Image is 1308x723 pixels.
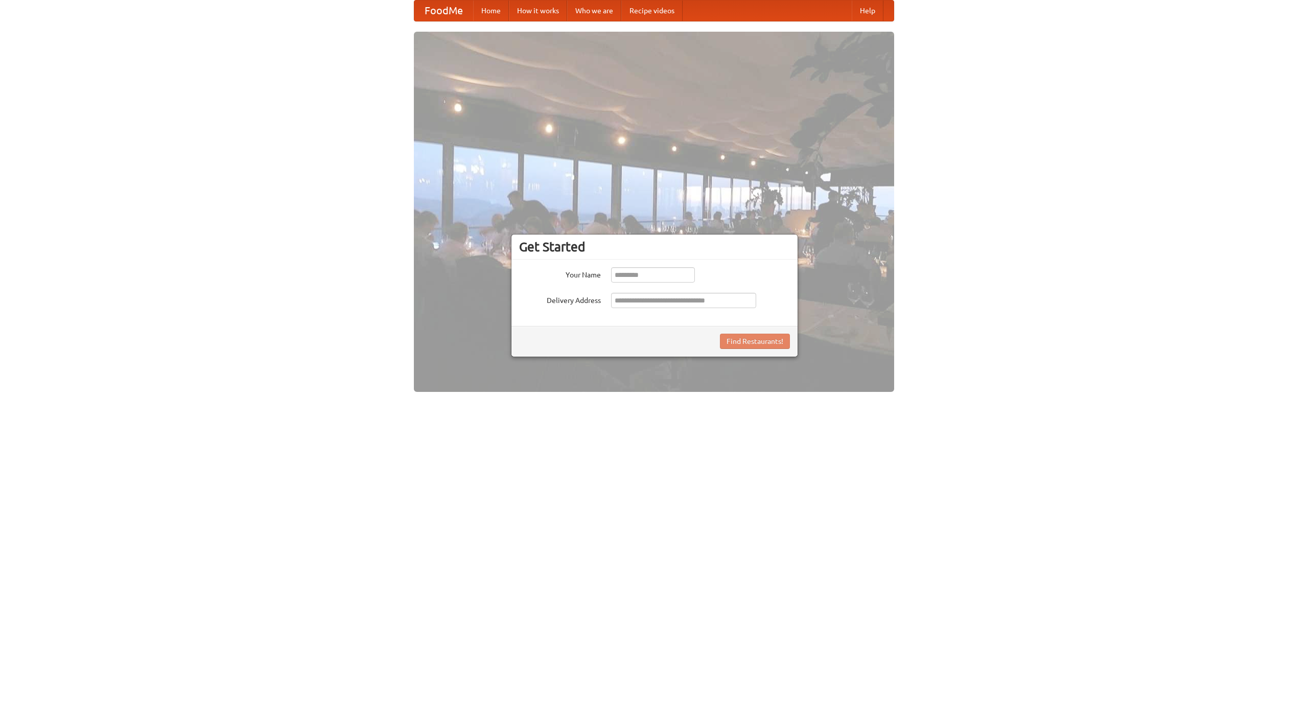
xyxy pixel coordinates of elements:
a: Recipe videos [621,1,683,21]
h3: Get Started [519,239,790,254]
label: Your Name [519,267,601,280]
a: FoodMe [414,1,473,21]
button: Find Restaurants! [720,334,790,349]
label: Delivery Address [519,293,601,306]
a: Help [852,1,883,21]
a: Home [473,1,509,21]
a: Who we are [567,1,621,21]
a: How it works [509,1,567,21]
